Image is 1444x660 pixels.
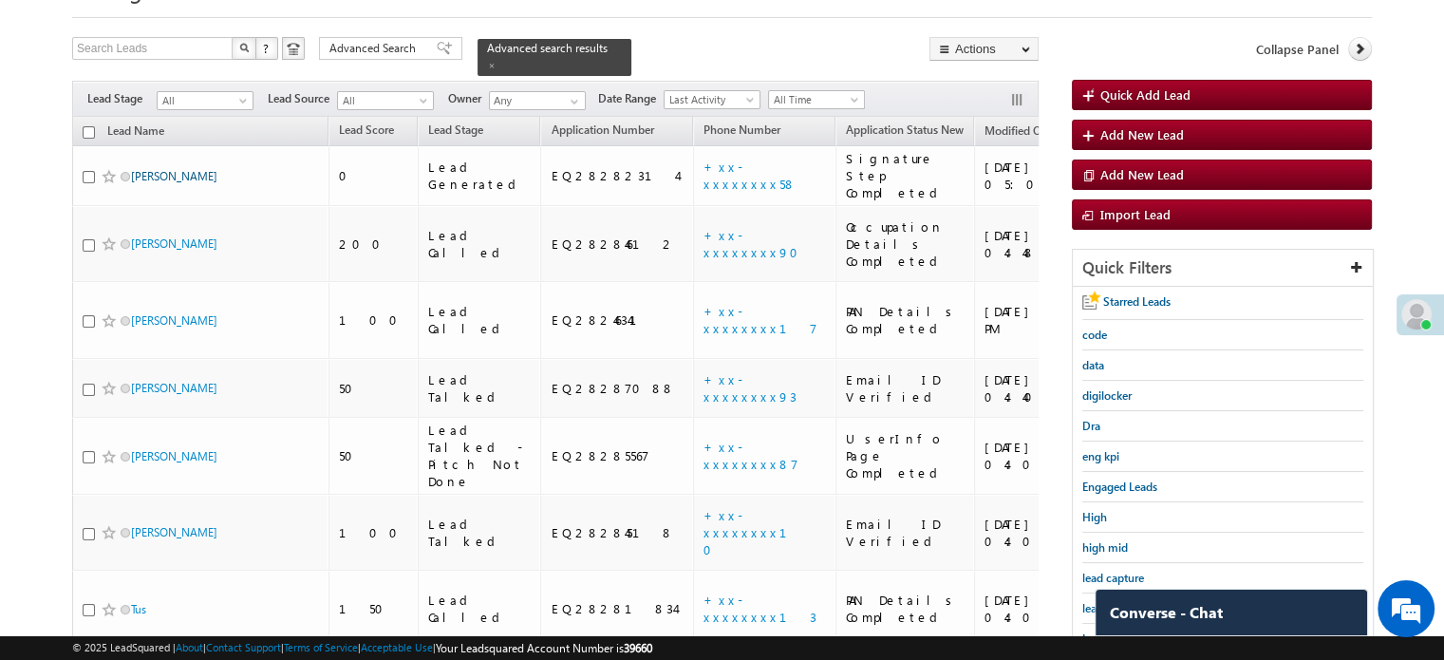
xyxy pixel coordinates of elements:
[985,592,1101,626] div: [DATE] 04:06 PM
[176,641,203,653] a: About
[487,41,608,55] span: Advanced search results
[1082,601,1168,615] span: lead capture new
[846,516,966,550] div: Email ID Verified
[131,525,217,539] a: [PERSON_NAME]
[489,91,586,110] input: Type to Search
[551,123,653,137] span: Application Number
[1256,41,1339,58] span: Collapse Panel
[158,92,248,109] span: All
[846,303,966,337] div: PAN Details Completed
[131,236,217,251] a: [PERSON_NAME]
[985,303,1101,337] div: [DATE] 04:47 PM
[329,120,403,144] a: Lead Score
[428,592,533,626] div: Lead Called
[339,123,394,137] span: Lead Score
[428,123,483,137] span: Lead Stage
[258,517,345,542] em: Start Chat
[311,9,357,55] div: Minimize live chat window
[284,641,358,653] a: Terms of Service
[560,92,584,111] a: Show All Items
[703,159,797,192] a: +xx-xxxxxxxx58
[83,126,95,139] input: Check all records
[268,90,337,107] span: Lead Source
[551,311,684,329] div: EQ28246341
[551,236,684,253] div: EQ28284612
[703,227,810,260] a: +xx-xxxxxxxx90
[551,167,684,184] div: EQ28282314
[98,121,174,145] a: Lead Name
[131,381,217,395] a: [PERSON_NAME]
[846,123,964,137] span: Application Status New
[598,90,664,107] span: Date Range
[985,516,1101,550] div: [DATE] 04:06 PM
[551,380,684,397] div: EQ28287088
[157,91,253,110] a: All
[32,100,80,124] img: d_60004797649_company_0_60004797649
[664,90,760,109] a: Last Activity
[703,371,797,405] a: +xx-xxxxxxxx93
[1100,126,1184,142] span: Add New Lead
[206,641,281,653] a: Contact Support
[624,641,652,655] span: 39660
[339,600,409,617] div: 150
[1082,510,1107,524] span: High
[428,159,533,193] div: Lead Generated
[836,120,973,144] a: Application Status New
[361,641,433,653] a: Acceptable Use
[541,120,663,144] a: Application Number
[339,311,409,329] div: 100
[428,303,533,337] div: Lead Called
[1082,358,1104,372] span: data
[769,91,859,108] span: All Time
[1073,250,1373,287] div: Quick Filters
[131,313,217,328] a: [PERSON_NAME]
[694,120,790,144] a: Phone Number
[131,169,217,183] a: [PERSON_NAME]
[846,430,966,481] div: UserInfo Page Completed
[1082,328,1107,342] span: code
[255,37,278,60] button: ?
[1082,419,1100,433] span: Dra
[419,120,493,144] a: Lead Stage
[985,371,1101,405] div: [DATE] 04:40 PM
[1082,449,1119,463] span: eng kpi
[551,447,684,464] div: EQ28285567
[428,422,533,490] div: Lead Talked - Pitch Not Done
[337,91,434,110] a: All
[131,602,146,616] a: Tus
[428,371,533,405] div: Lead Talked
[448,90,489,107] span: Owner
[985,159,1101,193] div: [DATE] 05:09 PM
[72,639,652,657] span: © 2025 LeadSquared | | | | |
[25,176,347,500] textarea: Type your message and hit 'Enter'
[985,227,1101,261] div: [DATE] 04:48 PM
[428,516,533,550] div: Lead Talked
[551,600,684,617] div: EQ28281834
[846,150,966,201] div: Signature Step Completed
[1103,294,1171,309] span: Starred Leads
[703,439,798,472] a: +xx-xxxxxxxx87
[339,524,409,541] div: 100
[551,524,684,541] div: EQ28284518
[339,236,409,253] div: 200
[99,100,319,124] div: Chat with us now
[339,447,409,464] div: 50
[239,43,249,52] img: Search
[846,592,966,626] div: PAN Details Completed
[703,303,817,336] a: +xx-xxxxxxxx17
[1100,166,1184,182] span: Add New Lead
[665,91,755,108] span: Last Activity
[131,449,217,463] a: [PERSON_NAME]
[1110,604,1223,621] span: Converse - Chat
[87,90,157,107] span: Lead Stage
[1100,206,1171,222] span: Import Lead
[263,40,272,56] span: ?
[428,227,533,261] div: Lead Called
[985,439,1101,473] div: [DATE] 04:08 PM
[985,123,1048,138] span: Modified On
[929,37,1039,61] button: Actions
[338,92,428,109] span: All
[1082,388,1132,403] span: digilocker
[1100,86,1191,103] span: Quick Add Lead
[975,120,1076,144] a: Modified On (sorted descending)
